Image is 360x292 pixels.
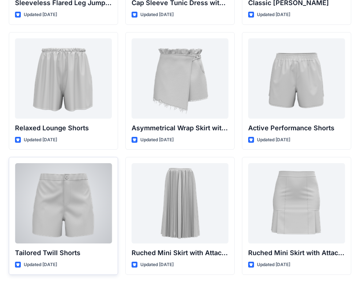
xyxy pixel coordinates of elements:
[15,38,112,119] a: Relaxed Lounge Shorts
[248,248,345,258] p: Ruched Mini Skirt with Attached Draped Panel
[15,163,112,243] a: Tailored Twill Shorts
[24,261,57,269] p: Updated [DATE]
[248,163,345,243] a: Ruched Mini Skirt with Attached Draped Panel
[140,11,174,19] p: Updated [DATE]
[24,11,57,19] p: Updated [DATE]
[140,136,174,144] p: Updated [DATE]
[15,123,112,133] p: Relaxed Lounge Shorts
[132,163,228,243] a: Ruched Mini Skirt with Attached Draped Panel
[248,38,345,119] a: Active Performance Shorts
[248,123,345,133] p: Active Performance Shorts
[257,11,290,19] p: Updated [DATE]
[257,136,290,144] p: Updated [DATE]
[132,123,228,133] p: Asymmetrical Wrap Skirt with Ruffle Waist
[140,261,174,269] p: Updated [DATE]
[132,38,228,119] a: Asymmetrical Wrap Skirt with Ruffle Waist
[24,136,57,144] p: Updated [DATE]
[132,248,228,258] p: Ruched Mini Skirt with Attached Draped Panel
[15,248,112,258] p: Tailored Twill Shorts
[257,261,290,269] p: Updated [DATE]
